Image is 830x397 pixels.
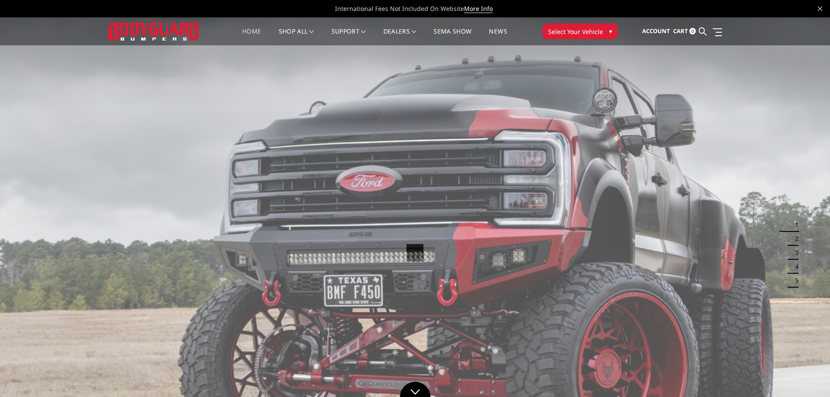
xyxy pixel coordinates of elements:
a: shop all [279,28,314,45]
span: 0 [689,28,696,34]
button: 2 of 5 [790,232,799,246]
button: 3 of 5 [790,246,799,260]
span: Account [642,27,670,35]
span: Select Your Vehicle [548,27,603,36]
span: Cart [673,27,688,35]
a: Click to Down [400,382,430,397]
img: BODYGUARD BUMPERS [108,22,200,40]
a: Dealers [383,28,417,45]
button: 5 of 5 [790,274,799,288]
a: Account [642,20,670,43]
a: Cart 0 [673,20,696,43]
a: More Info [464,4,493,13]
a: SEMA Show [434,28,471,45]
button: Select Your Vehicle [542,24,618,39]
button: 1 of 5 [790,218,799,232]
a: Support [332,28,366,45]
a: Home [242,28,261,45]
a: News [489,28,507,45]
span: ▾ [609,27,612,36]
button: 4 of 5 [790,260,799,274]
